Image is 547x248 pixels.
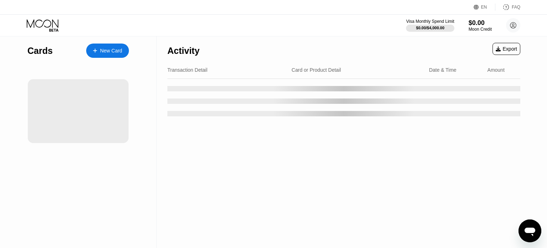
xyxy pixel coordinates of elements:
[469,27,492,32] div: Moon Credit
[469,19,492,32] div: $0.00Moon Credit
[495,4,520,11] div: FAQ
[496,46,517,52] div: Export
[474,4,495,11] div: EN
[100,48,122,54] div: New Card
[167,46,199,56] div: Activity
[406,19,454,24] div: Visa Monthly Spend Limit
[167,67,207,73] div: Transaction Detail
[512,5,520,10] div: FAQ
[493,43,520,55] div: Export
[519,219,541,242] iframe: Knop om het berichtenvenster te openen
[27,46,53,56] div: Cards
[488,67,505,73] div: Amount
[86,44,129,58] div: New Card
[469,19,492,27] div: $0.00
[429,67,457,73] div: Date & Time
[481,5,487,10] div: EN
[416,26,444,30] div: $0.00 / $4,000.00
[292,67,341,73] div: Card or Product Detail
[406,19,454,32] div: Visa Monthly Spend Limit$0.00/$4,000.00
